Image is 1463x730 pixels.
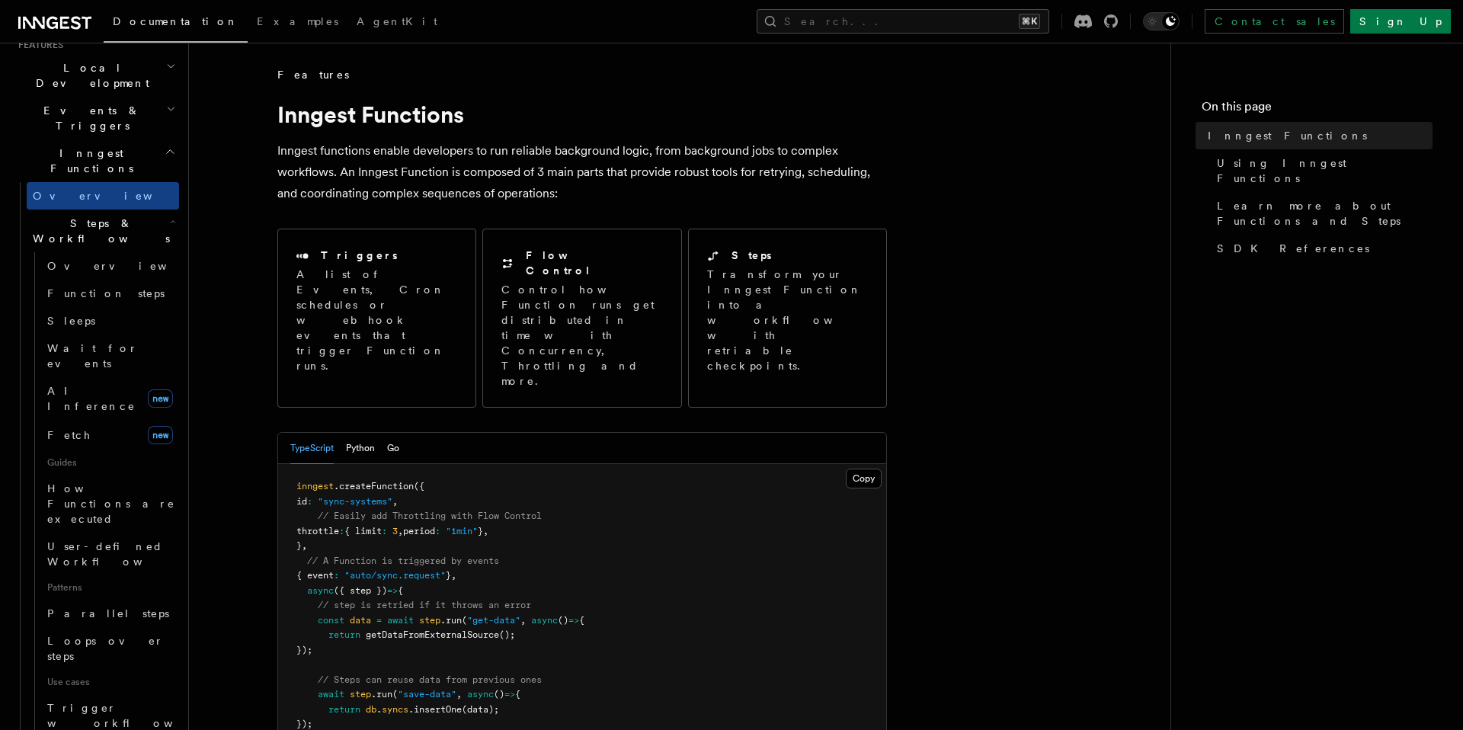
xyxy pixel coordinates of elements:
[328,704,360,715] span: return
[277,67,349,82] span: Features
[148,389,173,408] span: new
[47,540,184,568] span: User-defined Workflows
[296,570,334,581] span: { event
[318,674,542,685] span: // Steps can reuse data from previous ones
[47,342,138,370] span: Wait for events
[41,475,179,533] a: How Functions are executed
[398,526,403,536] span: ,
[47,429,91,441] span: Fetch
[104,5,248,43] a: Documentation
[501,282,662,389] p: Control how Function runs get distributed in time with Concurrency, Throttling and more.
[435,526,440,536] span: :
[296,481,334,491] span: inngest
[334,481,414,491] span: .createFunction
[12,54,179,97] button: Local Development
[731,248,772,263] h2: Steps
[387,433,399,464] button: Go
[318,600,531,610] span: // step is retried if it throws an error
[398,585,403,596] span: {
[382,526,387,536] span: :
[1202,122,1433,149] a: Inngest Functions
[277,140,887,204] p: Inngest functions enable developers to run reliable background logic, from background jobs to com...
[499,629,515,640] span: ();
[707,267,870,373] p: Transform your Inngest Function into a workflow with retriable checkpoints.
[277,229,476,408] a: TriggersA list of Events, Cron schedules or webhook events that trigger Function runs.
[446,526,478,536] span: "1min"
[366,629,499,640] span: getDataFromExternalSource
[296,496,307,507] span: id
[846,469,882,488] button: Copy
[12,103,166,133] span: Events & Triggers
[366,704,376,715] span: db
[318,496,392,507] span: "sync-systems"
[257,15,338,27] span: Examples
[376,615,382,626] span: =
[296,526,339,536] span: throttle
[579,615,584,626] span: {
[302,540,307,551] span: ,
[478,526,483,536] span: }
[403,526,435,536] span: period
[47,635,164,662] span: Loops over steps
[33,190,190,202] span: Overview
[1350,9,1451,34] a: Sign Up
[47,260,204,272] span: Overview
[483,526,488,536] span: ,
[248,5,347,41] a: Examples
[318,615,344,626] span: const
[408,704,462,715] span: .insertOne
[446,570,451,581] span: }
[12,97,179,139] button: Events & Triggers
[290,433,334,464] button: TypeScript
[334,570,339,581] span: :
[482,229,681,408] a: Flow ControlControl how Function runs get distributed in time with Concurrency, Throttling and more.
[321,248,398,263] h2: Triggers
[41,600,179,627] a: Parallel steps
[47,287,165,299] span: Function steps
[296,645,312,655] span: });
[318,511,542,521] span: // Easily add Throttling with Flow Control
[376,704,382,715] span: .
[47,607,169,620] span: Parallel steps
[392,689,398,700] span: (
[467,689,494,700] span: async
[41,377,179,420] a: AI Inferencenew
[568,615,579,626] span: =>
[504,689,515,700] span: =>
[27,216,170,246] span: Steps & Workflows
[382,704,408,715] span: syncs
[41,670,179,694] span: Use cases
[113,15,238,27] span: Documentation
[41,575,179,600] span: Patterns
[1211,192,1433,235] a: Learn more about Functions and Steps
[346,433,375,464] button: Python
[1217,155,1433,186] span: Using Inngest Functions
[357,15,437,27] span: AgentKit
[27,182,179,210] a: Overview
[344,526,382,536] span: { limit
[515,689,520,700] span: {
[328,629,360,640] span: return
[467,615,520,626] span: "get-data"
[494,689,504,700] span: ()
[47,385,136,412] span: AI Inference
[392,496,398,507] span: ,
[41,252,179,280] a: Overview
[440,615,462,626] span: .run
[451,570,456,581] span: ,
[1211,235,1433,262] a: SDK References
[41,335,179,377] a: Wait for events
[688,229,887,408] a: StepsTransform your Inngest Function into a workflow with retriable checkpoints.
[1217,241,1369,256] span: SDK References
[41,280,179,307] a: Function steps
[520,615,526,626] span: ,
[462,704,499,715] span: (data);
[558,615,568,626] span: ()
[307,496,312,507] span: :
[419,615,440,626] span: step
[296,540,302,551] span: }
[757,9,1049,34] button: Search...⌘K
[41,450,179,475] span: Guides
[27,210,179,252] button: Steps & Workflows
[296,719,312,729] span: });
